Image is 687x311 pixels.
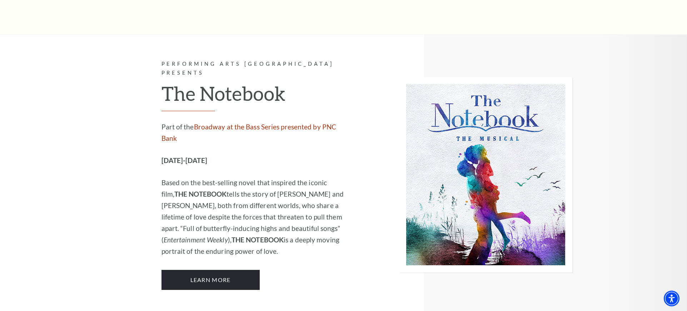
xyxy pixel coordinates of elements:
em: Entertainment Weekly [164,236,228,244]
img: Performing Arts Fort Worth Presents [399,77,572,272]
strong: THE NOTEBOOK [232,236,284,244]
a: Learn More The Notebook [161,270,260,290]
p: Based on the best-selling novel that inspired the iconic film, tells the story of [PERSON_NAME] a... [161,177,353,257]
h2: The Notebook [161,82,353,111]
strong: [DATE]-[DATE] [161,156,207,164]
p: Part of the [161,121,353,144]
p: Performing Arts [GEOGRAPHIC_DATA] Presents [161,60,353,78]
strong: THE NOTEBOOK [174,190,226,198]
a: Broadway at the Bass Series presented by PNC Bank [161,123,337,142]
div: Accessibility Menu [664,291,679,306]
